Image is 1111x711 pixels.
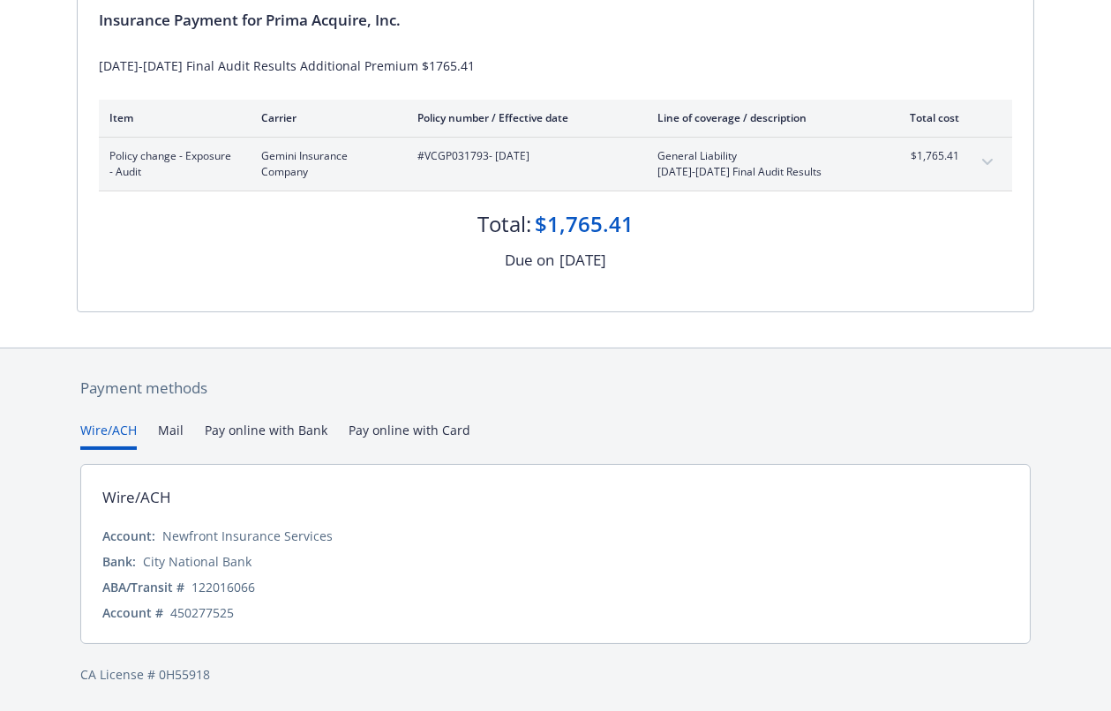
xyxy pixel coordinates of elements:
div: Total: [477,209,531,239]
div: Bank: [102,552,136,571]
div: Line of coverage / description [657,110,865,125]
div: Account # [102,603,163,622]
div: Newfront Insurance Services [162,527,333,545]
div: 450277525 [170,603,234,622]
div: ABA/Transit # [102,578,184,596]
span: $1,765.41 [893,148,959,164]
div: Insurance Payment for Prima Acquire, Inc. [99,9,1012,32]
div: Policy number / Effective date [417,110,629,125]
div: CA License # 0H55918 [80,665,1031,684]
button: Mail [158,421,184,450]
span: General Liability[DATE]-[DATE] Final Audit Results [657,148,865,180]
button: Pay online with Card [349,421,470,450]
button: Wire/ACH [80,421,137,450]
div: City National Bank [143,552,251,571]
div: $1,765.41 [535,209,634,239]
div: Account: [102,527,155,545]
div: Total cost [893,110,959,125]
div: 122016066 [191,578,255,596]
button: Pay online with Bank [205,421,327,450]
div: Wire/ACH [102,486,171,509]
span: #VCGP031793 - [DATE] [417,148,629,164]
div: [DATE] [559,249,606,272]
span: [DATE]-[DATE] Final Audit Results [657,164,865,180]
span: Gemini Insurance Company [261,148,389,180]
div: [DATE]-[DATE] Final Audit Results Additional Premium $1765.41 [99,56,1012,75]
div: Due on [505,249,554,272]
span: General Liability [657,148,865,164]
button: expand content [973,148,1002,176]
div: Payment methods [80,377,1031,400]
div: Carrier [261,110,389,125]
div: Policy change - Exposure - AuditGemini Insurance Company#VCGP031793- [DATE]General Liability[DATE... [99,138,1012,191]
span: Policy change - Exposure - Audit [109,148,233,180]
div: Item [109,110,233,125]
